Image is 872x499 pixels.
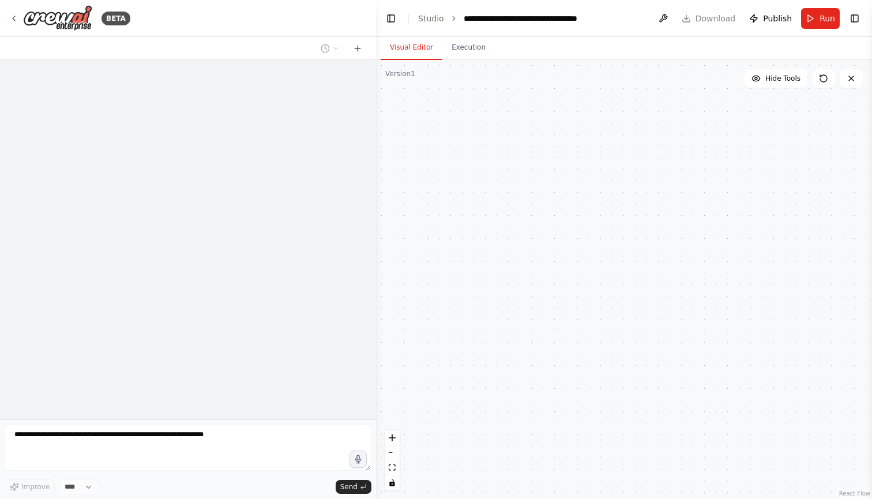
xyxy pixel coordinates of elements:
div: Version 1 [385,69,415,78]
button: Improve [5,479,55,494]
span: Improve [21,482,50,492]
button: fit view [385,460,400,475]
button: Switch to previous chat [316,42,344,55]
button: Visual Editor [381,36,442,60]
a: React Flow attribution [839,490,870,497]
span: Publish [763,13,792,24]
button: Send [336,480,371,494]
button: toggle interactivity [385,475,400,490]
button: Click to speak your automation idea [349,451,367,468]
button: Run [801,8,840,29]
span: Run [820,13,835,24]
button: zoom out [385,445,400,460]
button: Publish [745,8,796,29]
div: React Flow controls [385,430,400,490]
img: Logo [23,5,92,31]
button: Hide Tools [745,69,807,88]
span: Send [340,482,358,492]
button: Show right sidebar [847,10,863,27]
div: BETA [102,12,130,25]
button: Hide left sidebar [383,10,399,27]
a: Studio [418,14,444,23]
button: Start a new chat [348,42,367,55]
span: Hide Tools [765,74,800,83]
nav: breadcrumb [418,13,577,24]
button: zoom in [385,430,400,445]
button: Execution [442,36,495,60]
